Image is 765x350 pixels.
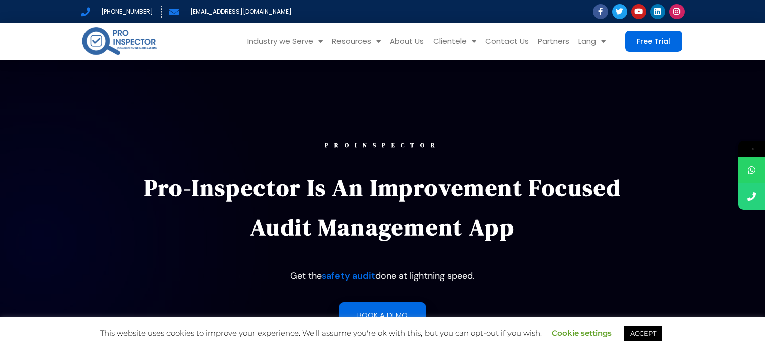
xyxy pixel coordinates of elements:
[429,23,481,60] a: Clientele
[174,23,610,60] nav: Menu
[188,6,292,18] span: [EMAIL_ADDRESS][DOMAIN_NAME]
[624,326,662,341] a: ACCEPT
[130,267,636,285] p: Get the done at lightning speed.
[322,270,375,282] a: safety audit
[81,25,158,57] img: pro-inspector-logo
[169,6,292,18] a: [EMAIL_ADDRESS][DOMAIN_NAME]
[357,311,408,319] span: Book a demo
[99,6,153,18] span: [PHONE_NUMBER]
[738,141,765,157] span: →
[243,23,327,60] a: Industry we Serve
[100,328,665,338] span: This website uses cookies to improve your experience. We'll assume you're ok with this, but you c...
[481,23,533,60] a: Contact Us
[130,142,636,148] div: PROINSPECTOR
[637,38,670,45] span: Free Trial
[552,328,612,338] a: Cookie settings
[533,23,574,60] a: Partners
[385,23,429,60] a: About Us
[327,23,385,60] a: Resources
[339,302,426,328] a: Book a demo
[625,31,682,52] a: Free Trial
[130,168,636,247] p: Pro-Inspector is an improvement focused audit management app
[574,23,610,60] a: Lang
